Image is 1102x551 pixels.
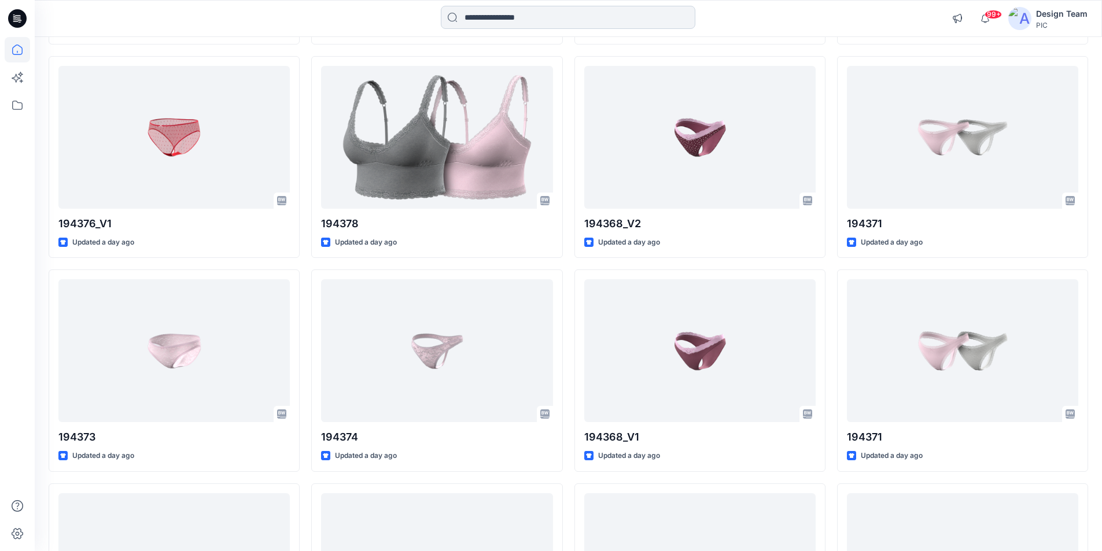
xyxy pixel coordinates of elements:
[598,236,660,249] p: Updated a day ago
[847,279,1078,422] a: 194371
[584,66,816,209] a: 194368_V2
[598,450,660,462] p: Updated a day ago
[321,66,552,209] a: 194378
[847,216,1078,232] p: 194371
[1036,7,1088,21] div: Design Team
[584,429,816,445] p: 194368_V1
[58,216,290,232] p: 194376_V1
[847,429,1078,445] p: 194371
[584,279,816,422] a: 194368_V1
[335,236,397,249] p: Updated a day ago
[321,279,552,422] a: 194374
[72,236,134,249] p: Updated a day ago
[58,66,290,209] a: 194376_V1
[584,216,816,232] p: 194368_V2
[1036,21,1088,29] div: PIC
[985,10,1002,19] span: 99+
[58,429,290,445] p: 194373
[72,450,134,462] p: Updated a day ago
[58,279,290,422] a: 194373
[861,450,923,462] p: Updated a day ago
[847,66,1078,209] a: 194371
[321,429,552,445] p: 194374
[321,216,552,232] p: 194378
[335,450,397,462] p: Updated a day ago
[861,236,923,249] p: Updated a day ago
[1008,7,1031,30] img: avatar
